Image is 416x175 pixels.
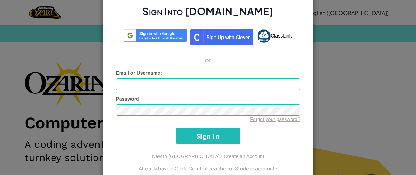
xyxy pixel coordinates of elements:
[116,70,161,76] span: Email or Username
[205,56,211,64] p: or
[271,33,292,38] span: ClassLink
[124,29,187,42] img: log-in-google-sso.svg
[116,69,162,76] label: :
[116,164,300,173] p: Already have a CodeCombat Teacher or Student account?
[152,154,264,159] a: New to [GEOGRAPHIC_DATA]? Create an Account
[116,5,300,25] h2: Sign Into [DOMAIN_NAME]
[176,128,240,144] input: Sign In
[250,116,300,122] a: Forgot your password?
[116,96,139,102] span: Password
[190,29,253,45] img: clever_sso_button@2x.png
[257,29,271,43] img: classlink-logo-small.png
